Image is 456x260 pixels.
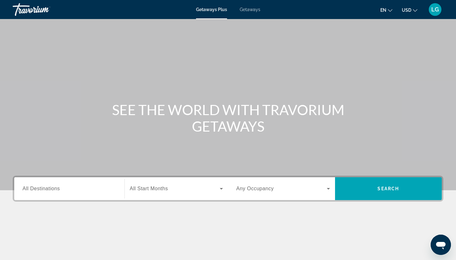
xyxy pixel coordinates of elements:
button: Change currency [402,5,417,15]
button: Search [335,177,442,200]
iframe: Button to launch messaging window [431,235,451,255]
button: Change language [380,5,392,15]
span: LG [431,6,439,13]
span: en [380,8,386,13]
button: User Menu [427,3,443,16]
span: All Start Months [130,186,168,191]
span: USD [402,8,411,13]
span: Any Occupancy [236,186,274,191]
a: Travorium [13,1,76,18]
a: Getaways [240,7,260,12]
span: Search [377,186,399,191]
span: All Destinations [22,186,60,191]
a: Getaways Plus [196,7,227,12]
h1: SEE THE WORLD WITH TRAVORIUM GETAWAYS [109,101,347,134]
div: Search widget [14,177,442,200]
